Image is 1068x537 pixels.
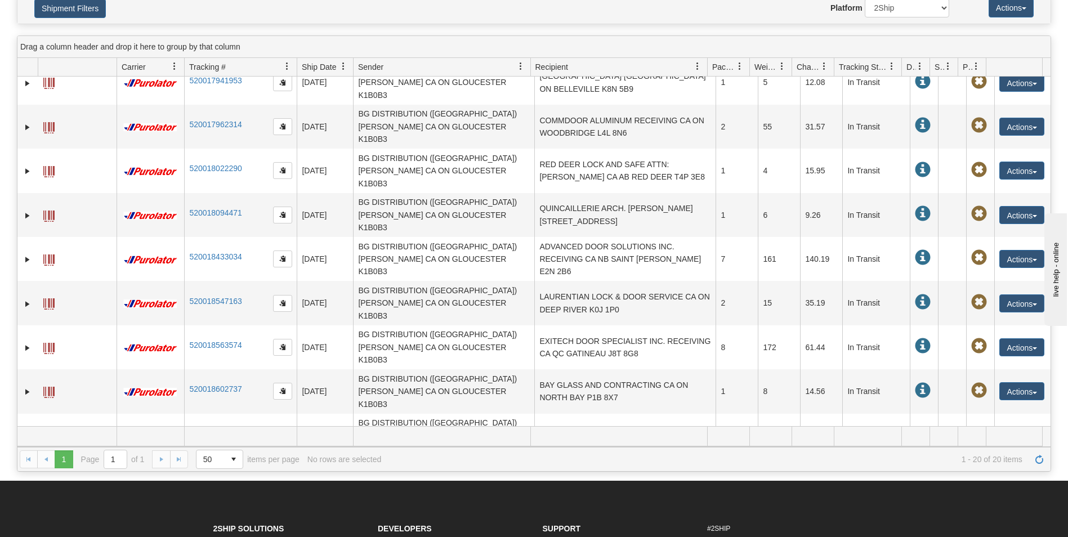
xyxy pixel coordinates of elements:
[353,60,534,104] td: BG DISTRIBUTION ([GEOGRAPHIC_DATA]) [PERSON_NAME] CA ON GLOUCESTER K1B0B3
[334,57,353,76] a: Ship Date filter column settings
[225,450,243,468] span: select
[297,237,353,281] td: [DATE]
[842,325,910,369] td: In Transit
[999,162,1044,180] button: Actions
[22,210,33,221] a: Expand
[800,281,842,325] td: 35.19
[971,338,987,354] span: Pickup Not Assigned
[297,281,353,325] td: [DATE]
[389,455,1022,464] span: 1 - 20 of 20 items
[22,298,33,310] a: Expand
[189,341,242,350] a: 520018563574
[1030,450,1048,468] a: Refresh
[999,250,1044,268] button: Actions
[273,74,292,91] button: Copy to clipboard
[297,414,353,458] td: [DATE]
[842,149,910,193] td: In Transit
[971,383,987,399] span: Pickup Not Assigned
[999,118,1044,136] button: Actions
[800,325,842,369] td: 61.44
[189,76,242,85] a: 520017941953
[122,344,179,352] img: 11 - Purolator
[43,293,55,311] a: Label
[43,205,55,223] a: Label
[758,237,800,281] td: 161
[353,149,534,193] td: BG DISTRIBUTION ([GEOGRAPHIC_DATA]) [PERSON_NAME] CA ON GLOUCESTER K1B0B3
[307,455,382,464] div: No rows are selected
[534,325,716,369] td: EXITECH DOOR SPECIALIST INC. RECEIVING CA QC GATINEAU J8T 8G8
[203,454,218,465] span: 50
[43,117,55,135] a: Label
[971,74,987,89] span: Pickup Not Assigned
[839,61,888,73] span: Tracking Status
[189,120,242,129] a: 520017962314
[43,338,55,356] a: Label
[534,369,716,413] td: BAY GLASS AND CONTRACTING CA ON NORTH BAY P1B 8X7
[971,250,987,266] span: Pickup Not Assigned
[55,450,73,468] span: Page 1
[915,118,931,133] span: In Transit
[842,281,910,325] td: In Transit
[797,61,820,73] span: Charge
[716,60,758,104] td: 1
[915,162,931,178] span: In Transit
[999,74,1044,92] button: Actions
[273,207,292,223] button: Copy to clipboard
[915,74,931,89] span: In Transit
[716,105,758,149] td: 2
[22,386,33,397] a: Expand
[43,382,55,400] a: Label
[882,57,901,76] a: Tracking Status filter column settings
[22,165,33,177] a: Expand
[189,252,242,261] a: 520018433034
[963,61,972,73] span: Pickup Status
[800,369,842,413] td: 14.56
[189,384,242,393] a: 520018602737
[906,61,916,73] span: Delivery Status
[534,105,716,149] td: COMMDOOR ALUMINUM RECEIVING CA ON WOODBRIDGE L4L 8N6
[712,61,736,73] span: Packages
[842,60,910,104] td: In Transit
[999,382,1044,400] button: Actions
[935,61,944,73] span: Shipment Issues
[358,61,383,73] span: Sender
[915,338,931,354] span: In Transit
[830,2,863,14] label: Platform
[758,281,800,325] td: 15
[353,193,534,237] td: BG DISTRIBUTION ([GEOGRAPHIC_DATA]) [PERSON_NAME] CA ON GLOUCESTER K1B0B3
[8,10,104,18] div: live help - online
[22,78,33,89] a: Expand
[22,254,33,265] a: Expand
[967,57,986,76] a: Pickup Status filter column settings
[915,383,931,399] span: In Transit
[688,57,707,76] a: Recipient filter column settings
[716,237,758,281] td: 7
[800,193,842,237] td: 9.26
[842,237,910,281] td: In Transit
[297,105,353,149] td: [DATE]
[196,450,243,469] span: Page sizes drop down
[122,123,179,132] img: 11 - Purolator
[273,118,292,135] button: Copy to clipboard
[758,369,800,413] td: 8
[511,57,530,76] a: Sender filter column settings
[971,162,987,178] span: Pickup Not Assigned
[842,193,910,237] td: In Transit
[800,105,842,149] td: 31.57
[297,369,353,413] td: [DATE]
[534,237,716,281] td: ADVANCED DOOR SOLUTIONS INC. RECEIVING CA NB SAINT [PERSON_NAME] E2N 2B6
[297,193,353,237] td: [DATE]
[758,193,800,237] td: 6
[297,149,353,193] td: [DATE]
[716,281,758,325] td: 2
[971,118,987,133] span: Pickup Not Assigned
[81,450,145,469] span: Page of 1
[707,525,855,532] h6: #2SHIP
[716,414,758,458] td: 1
[772,57,792,76] a: Weight filter column settings
[189,208,242,217] a: 520018094471
[22,122,33,133] a: Expand
[534,281,716,325] td: LAURENTIAN LOCK & DOOR SERVICE CA ON DEEP RIVER K0J 1P0
[22,342,33,353] a: Expand
[17,36,1051,58] div: grid grouping header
